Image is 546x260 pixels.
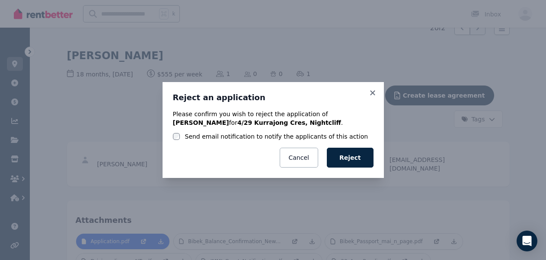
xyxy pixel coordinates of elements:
[280,148,318,168] button: Cancel
[327,148,374,168] button: Reject
[173,92,374,103] h3: Reject an application
[237,119,341,126] b: 4/29 Kurrajong Cres, Nightcliff
[517,231,537,251] div: Open Intercom Messenger
[185,132,368,141] label: Send email notification to notify the applicants of this action
[173,119,229,126] b: [PERSON_NAME]
[173,110,374,127] p: Please confirm you wish to reject the application of for .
